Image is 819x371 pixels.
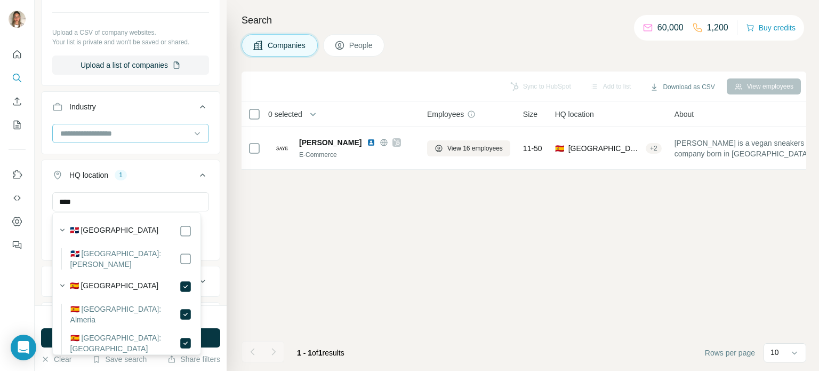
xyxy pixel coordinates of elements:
div: E-Commerce [299,150,414,160]
label: 🇩🇴 [GEOGRAPHIC_DATA] [70,225,159,238]
button: Download as CSV [643,79,722,95]
span: [PERSON_NAME] [299,137,362,148]
span: results [297,349,344,357]
label: 🇩🇴 [GEOGRAPHIC_DATA]: [PERSON_NAME] [70,248,179,270]
label: 🇪🇸 [GEOGRAPHIC_DATA]: [GEOGRAPHIC_DATA] [70,333,179,354]
span: Rows per page [705,348,755,358]
button: Search [9,68,26,88]
p: Upload a CSV of company websites. [52,28,209,37]
p: 60,000 [657,21,684,34]
button: Share filters [167,354,220,365]
img: Avatar [9,11,26,28]
p: 1,200 [707,21,728,34]
label: 🇪🇸 [GEOGRAPHIC_DATA] [70,280,159,293]
div: HQ location [69,170,108,180]
button: Buy credits [746,20,796,35]
label: 🇪🇸 [GEOGRAPHIC_DATA]: Almeria [70,304,179,325]
span: of [312,349,318,357]
button: My lists [9,115,26,135]
button: Use Surfe API [9,188,26,208]
img: Logo of Saye [274,140,291,157]
span: People [349,40,374,51]
button: Save search [92,354,147,365]
div: Industry [69,101,96,112]
span: [GEOGRAPHIC_DATA], [GEOGRAPHIC_DATA], [GEOGRAPHIC_DATA] [568,143,641,154]
div: + 2 [646,144,662,153]
button: Quick start [9,45,26,64]
button: Upload a list of companies [52,56,209,75]
div: 1 [115,170,127,180]
button: View 16 employees [427,140,510,156]
span: 11-50 [523,143,542,154]
span: 1 - 1 [297,349,312,357]
span: Companies [268,40,307,51]
div: Open Intercom Messenger [11,335,36,360]
span: HQ location [555,109,594,120]
button: Employees (size) [42,305,220,330]
span: 🇪🇸 [555,143,564,154]
p: Your list is private and won't be saved or shared. [52,37,209,47]
button: Use Surfe on LinkedIn [9,165,26,184]
p: 10 [770,347,779,358]
span: Employees [427,109,464,120]
button: Annual revenue ($) [42,269,220,294]
button: Dashboard [9,212,26,231]
span: About [675,109,694,120]
span: 1 [318,349,323,357]
span: 0 selected [268,109,302,120]
img: LinkedIn logo [367,138,375,147]
span: Size [523,109,537,120]
span: View 16 employees [447,144,503,153]
button: Clear [41,354,71,365]
button: HQ location1 [42,162,220,192]
h4: Search [242,13,806,28]
button: Run search [41,328,220,348]
button: Enrich CSV [9,92,26,111]
button: Industry [42,94,220,124]
button: Feedback [9,235,26,255]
